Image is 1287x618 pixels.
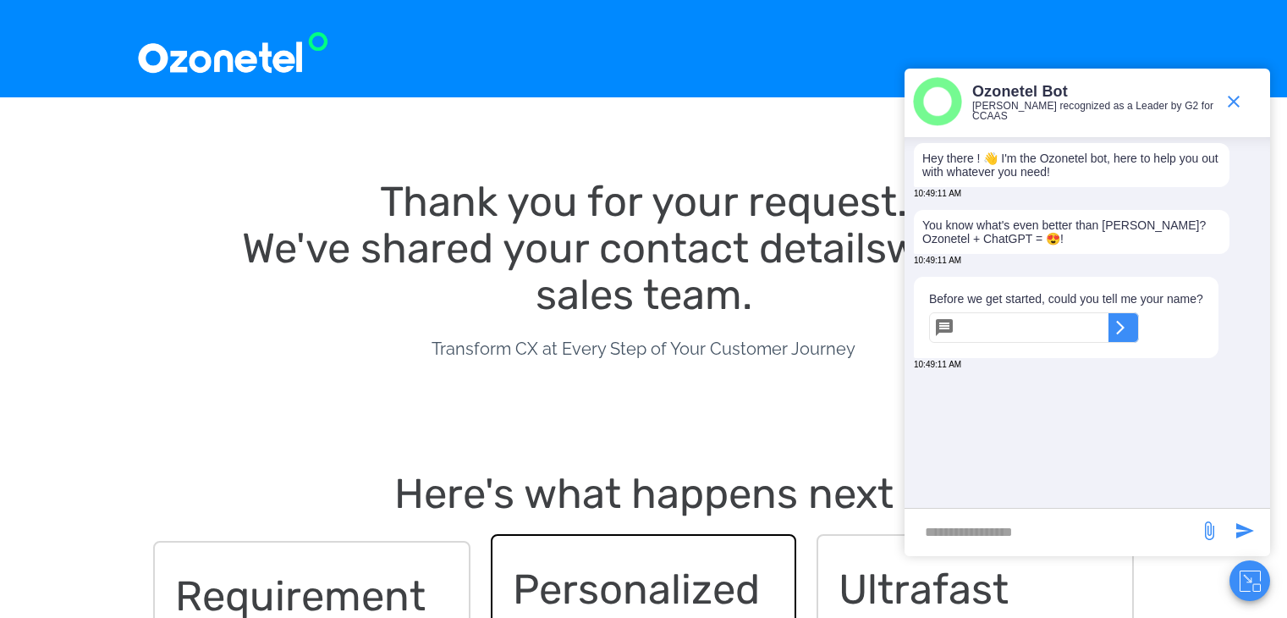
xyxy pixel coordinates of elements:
[972,101,1215,121] p: [PERSON_NAME] recognized as a Leader by G2 for CCAAS
[913,517,1191,548] div: new-msg-input
[1229,560,1270,601] button: Close chat
[914,256,961,265] span: 10:49:11 AM
[380,177,907,226] span: Thank you for your request.
[914,360,961,369] span: 10:49:11 AM
[394,469,894,518] span: Here's what happens next
[914,189,961,198] span: 10:49:11 AM
[242,223,886,273] span: We've shared your contact details
[913,77,962,126] img: header
[1217,85,1251,119] span: end chat or minimize
[1192,514,1226,548] span: send message
[929,292,1203,306] p: Before we get started, could you tell me your name?
[922,152,1221,179] p: Hey there ! 👋 I'm the Ozonetel bot, here to help you out with whatever you need!
[432,339,855,359] span: Transform CX at Every Step of Your Customer Journey
[922,218,1221,246] p: You know what's even better than [PERSON_NAME]? Ozonetel + ChatGPT = 😍!
[1228,514,1262,548] span: send message
[972,82,1215,102] p: Ozonetel Bot
[536,223,1056,319] span: with our sales team.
